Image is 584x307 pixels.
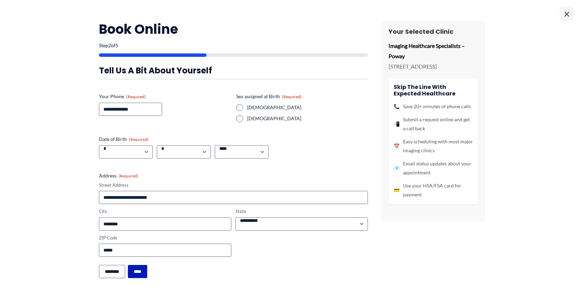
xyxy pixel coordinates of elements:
p: Step of [99,43,368,48]
span: (Required) [126,94,146,99]
legend: Date of Birth [99,136,149,143]
label: Street Address [99,182,368,188]
li: Easy scheduling with most major imaging clinics [394,137,473,155]
label: ZIP Code [99,235,231,241]
p: Imaging Healthcare Specialists – Poway [389,41,478,61]
span: 💳 [394,186,400,195]
label: City [99,208,231,215]
h4: Skip the line with Expected Healthcare [394,84,473,97]
label: Your Phone [99,93,231,100]
span: (Required) [129,137,149,142]
span: × [560,7,574,21]
span: 2 [108,42,111,48]
label: [DEMOGRAPHIC_DATA] [247,115,368,122]
label: State [235,208,368,215]
legend: Address [99,172,138,179]
h2: Book Online [99,21,368,38]
h3: Your Selected Clinic [389,28,478,35]
li: Use your HSA/FSA card for payment [394,181,473,199]
span: 📧 [394,164,400,173]
legend: Sex assigned at Birth [236,93,302,100]
span: 5 [115,42,118,48]
span: 📞 [394,102,400,111]
li: Submit a request online and get a call back [394,115,473,133]
span: 📲 [394,120,400,129]
li: Email status updates about your appointment [394,159,473,177]
label: [DEMOGRAPHIC_DATA] [247,104,368,111]
span: 📅 [394,142,400,151]
span: (Required) [282,94,302,99]
h3: Tell us a bit about yourself [99,65,368,76]
p: [STREET_ADDRESS] [389,61,478,72]
li: Save 20+ minutes of phone calls [394,102,473,111]
span: (Required) [119,173,138,178]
